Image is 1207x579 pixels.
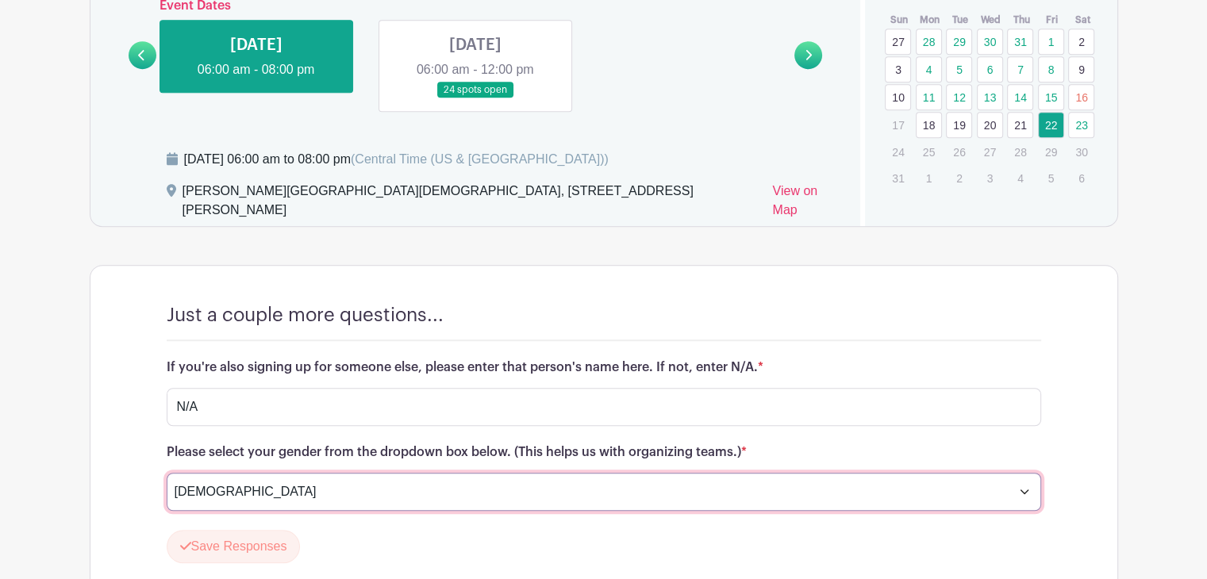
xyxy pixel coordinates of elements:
a: 28 [916,29,942,55]
p: 2 [946,166,972,190]
a: 9 [1068,56,1094,82]
a: 10 [885,84,911,110]
p: 25 [916,140,942,164]
span: (Central Time (US & [GEOGRAPHIC_DATA])) [351,152,609,166]
button: Save Responses [167,530,301,563]
a: 23 [1068,112,1094,138]
p: 26 [946,140,972,164]
th: Tue [945,12,976,28]
a: 16 [1068,84,1094,110]
p: 6 [1068,166,1094,190]
a: 8 [1038,56,1064,82]
a: View on Map [772,182,841,226]
a: 15 [1038,84,1064,110]
h6: If you're also signing up for someone else, please enter that person's name here. If not, enter N/A. [167,360,1041,375]
div: [PERSON_NAME][GEOGRAPHIC_DATA][DEMOGRAPHIC_DATA], [STREET_ADDRESS][PERSON_NAME] [183,182,760,226]
a: 7 [1007,56,1033,82]
h4: Just a couple more questions... [167,304,444,327]
p: 1 [916,166,942,190]
a: 29 [946,29,972,55]
a: 19 [946,112,972,138]
p: 4 [1007,166,1033,190]
a: 6 [977,56,1003,82]
th: Wed [976,12,1007,28]
a: 18 [916,112,942,138]
a: 20 [977,112,1003,138]
th: Fri [1037,12,1068,28]
a: 21 [1007,112,1033,138]
a: 11 [916,84,942,110]
a: 3 [885,56,911,82]
th: Mon [915,12,946,28]
p: 30 [1068,140,1094,164]
p: 3 [977,166,1003,190]
a: 5 [946,56,972,82]
p: 27 [977,140,1003,164]
a: 4 [916,56,942,82]
p: 31 [885,166,911,190]
input: Type your answer [167,388,1041,426]
a: 31 [1007,29,1033,55]
a: 2 [1068,29,1094,55]
p: 5 [1038,166,1064,190]
a: 14 [1007,84,1033,110]
a: 12 [946,84,972,110]
a: 27 [885,29,911,55]
a: 1 [1038,29,1064,55]
p: 28 [1007,140,1033,164]
h6: Please select your gender from the dropdown box below. (This helps us with organizing teams.) [167,445,1041,460]
p: 17 [885,113,911,137]
p: 24 [885,140,911,164]
th: Sun [884,12,915,28]
a: 22 [1038,112,1064,138]
div: [DATE] 06:00 am to 08:00 pm [184,150,609,169]
th: Thu [1006,12,1037,28]
p: 29 [1038,140,1064,164]
th: Sat [1067,12,1098,28]
a: 13 [977,84,1003,110]
a: 30 [977,29,1003,55]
